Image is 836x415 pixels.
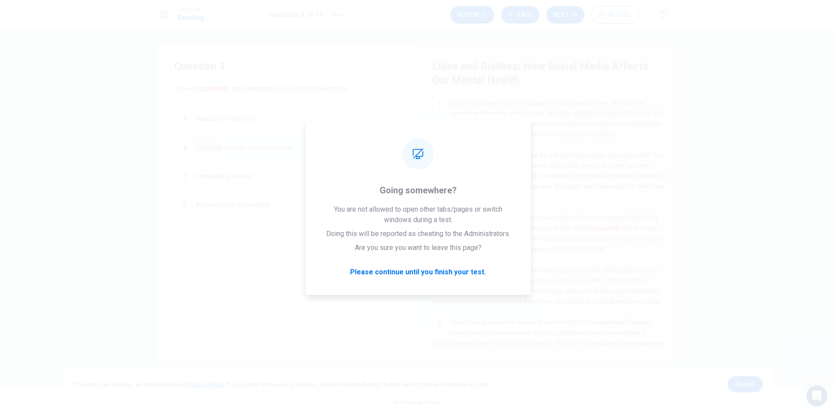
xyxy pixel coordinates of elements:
[174,194,401,216] button: DAutomatically generated
[432,319,664,357] span: Cyberbullying is another serious problem related to social media. Because people can post anonymo...
[178,112,192,126] div: A
[607,11,631,18] span: 00:15:52
[174,108,401,130] button: ARandomly selected
[432,59,663,87] h4: Likes and Dislikes: How Social Media Affects Our Mental Health
[394,398,442,405] span: © Copyright 2025
[186,381,223,388] a: Privacy Policy
[501,6,539,24] button: Back
[196,114,254,124] span: Randomly selected
[735,381,755,388] span: Accept
[178,141,192,155] div: B
[432,213,446,226] div: 3
[196,200,269,210] span: Automatically generated
[546,6,584,24] button: Next
[450,6,494,24] button: Review
[196,142,292,153] span: Carefully chosen and presented
[596,225,617,232] font: curated
[178,13,204,23] h1: Reading
[269,10,323,20] h1: Question 3 of 14
[196,171,253,182] span: Completely honest
[202,84,225,93] font: curated
[432,214,663,253] span: However, social media can also have negative effects on mental health. One issue is social compar...
[432,98,446,111] div: 1
[432,317,446,331] div: 5
[591,6,638,24] button: 00:15:52
[73,381,491,388] span: This site uses cookies, as explained in our . If you agree to the use of cookies, please click th...
[178,169,192,183] div: C
[432,150,446,164] div: 2
[174,59,401,73] h4: Question 3
[728,376,763,392] a: dismiss cookie message
[432,265,446,279] div: 4
[63,368,773,401] div: cookieconsent
[178,198,192,212] div: D
[432,152,666,200] span: One positive aspect of social media is that it helps people stay connected. You can easily keep i...
[432,99,663,138] span: Social media has become a big part of many people's lives. We use it to connect with friends, sha...
[174,84,401,94] span: The word in the paragraph is closest in meaning to:
[174,137,401,159] button: BCarefully chosen and presented
[174,165,401,187] button: CCompletely honest
[806,385,827,406] div: Open Intercom Messenger
[432,267,661,305] span: Another concern is the addictive nature of social media. Many platforms are designed to keep user...
[178,7,204,13] span: Level Test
